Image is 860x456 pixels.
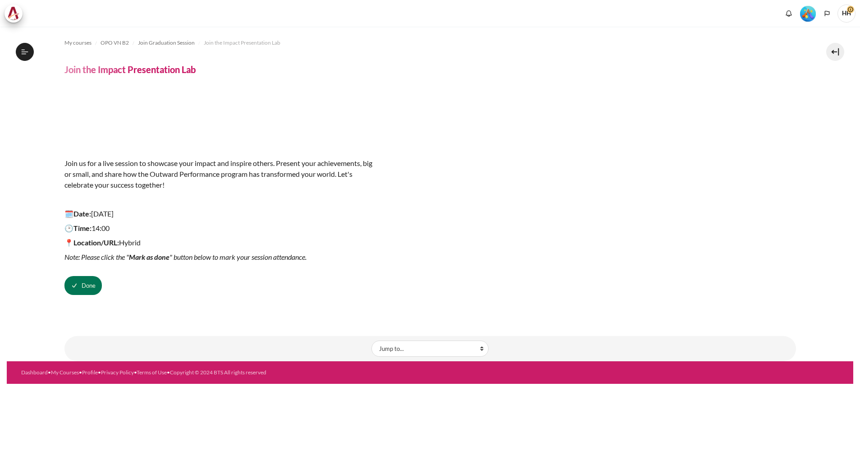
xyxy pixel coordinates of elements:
[64,237,380,248] p: Hybrid
[64,309,796,309] iframe: Join the Impact Presentation Lab
[138,37,195,48] a: Join Graduation Session
[101,39,129,47] span: OPO VN B2
[21,369,48,376] a: Dashboard
[64,64,196,75] h4: Join the Impact Presentation Lab
[820,7,834,20] button: Languages
[64,159,372,189] span: Join us for a live session to showcase your impact and inspire others. Present your achievements,...
[64,36,796,50] nav: Navigation bar
[800,5,816,22] div: Level #5
[64,224,91,232] strong: 🕑Time:
[51,369,79,376] a: My Courses
[204,37,280,48] a: Join the Impact Presentation Lab
[129,253,169,261] strong: Mark as done
[7,27,853,361] section: Content
[64,209,91,218] strong: 🗓️Date:
[204,39,280,47] span: Join the Impact Presentation Lab
[800,6,816,22] img: Level #5
[64,39,91,47] span: My courses
[796,5,819,22] a: Level #5
[101,37,129,48] a: OPO VN B2
[137,369,167,376] a: Terms of Use
[64,208,380,219] p: [DATE]
[782,7,796,20] div: Show notification window with no new notifications
[82,281,96,290] span: Done
[7,7,20,20] img: Architeck
[64,276,102,295] button: Join the Impact Presentation Lab is marked as done. Press to undo.
[64,224,110,232] span: 14:00
[5,5,27,23] a: Architeck Architeck
[138,39,195,47] span: Join Graduation Session
[837,5,855,23] a: User menu
[64,238,119,247] strong: 📍Location/URL:
[101,369,134,376] a: Privacy Policy
[82,369,98,376] a: Profile
[64,253,306,261] em: Note: Please click the " " button below to mark your session attendance.
[837,5,855,23] span: HH
[64,37,91,48] a: My courses
[170,369,266,376] a: Copyright © 2024 BTS All rights reserved
[21,368,480,377] div: • • • • •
